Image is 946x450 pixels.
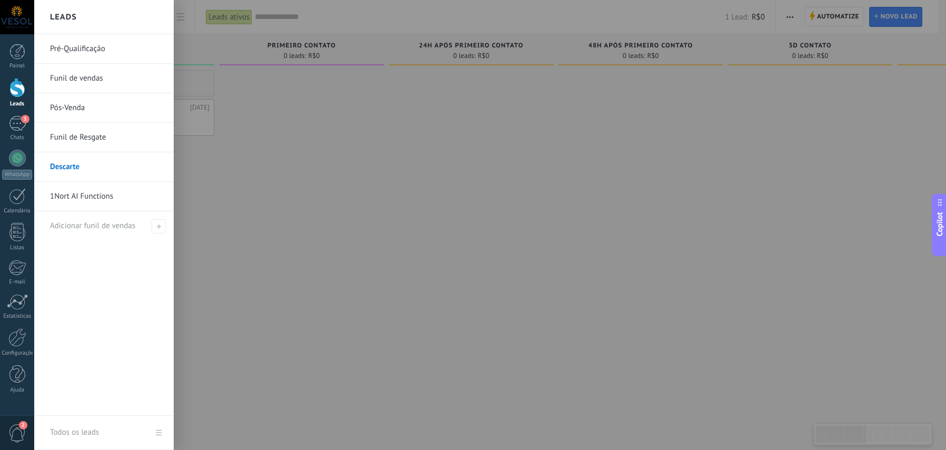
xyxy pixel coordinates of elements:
div: Chats [2,134,33,141]
span: 3 [21,115,29,123]
div: E-mail [2,279,33,286]
a: Funil de vendas [50,64,163,93]
div: Painel [2,63,33,70]
a: Funil de Resgate [50,123,163,152]
a: Todos os leads [34,416,174,450]
div: Todos os leads [50,418,99,447]
span: Copilot [934,212,945,237]
h2: Leads [50,1,77,34]
a: Pós-Venda [50,93,163,123]
div: Leads [2,101,33,107]
a: 1Nort AI Functions [50,182,163,211]
div: Configurações [2,350,33,357]
div: WhatsApp [2,170,32,180]
div: Listas [2,244,33,251]
div: Calendário [2,208,33,214]
div: Ajuda [2,387,33,394]
span: Adicionar funil de vendas [50,221,135,231]
a: Descarte [50,152,163,182]
span: 2 [19,421,27,429]
a: Pré-Qualificação [50,34,163,64]
div: Estatísticas [2,313,33,320]
span: Adicionar funil de vendas [152,219,166,233]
